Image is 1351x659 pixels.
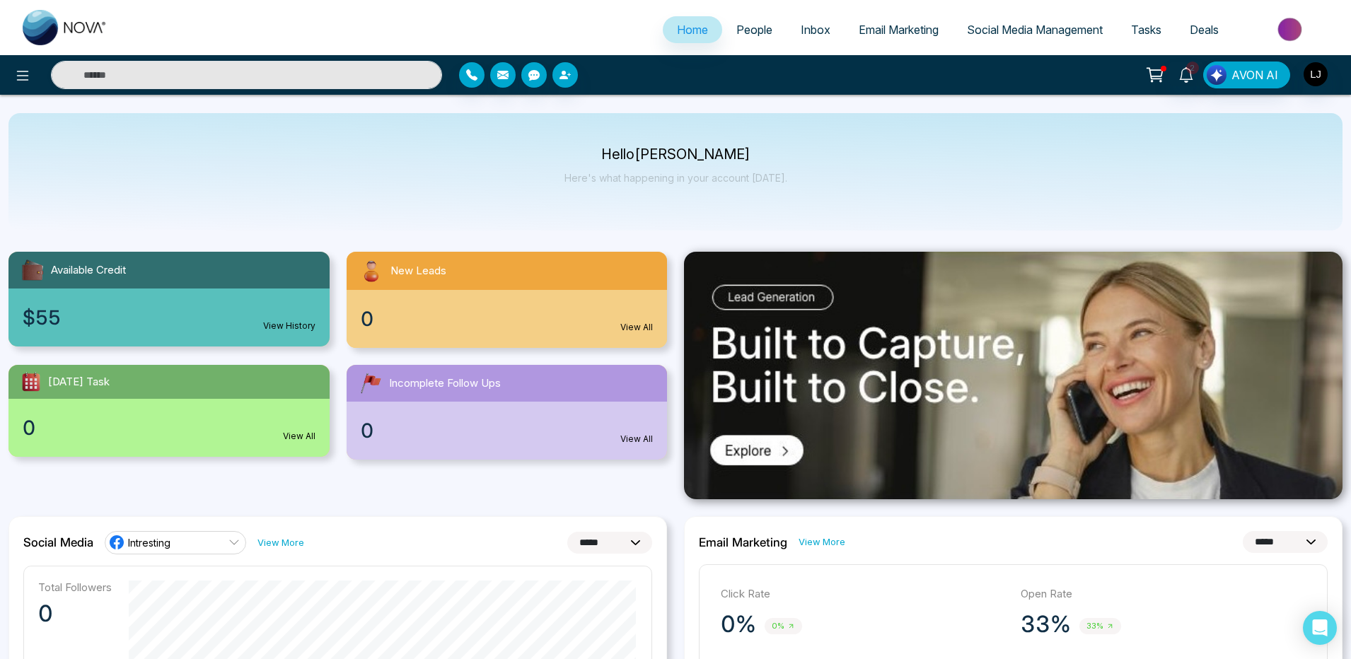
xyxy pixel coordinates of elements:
[564,172,787,184] p: Here's what happening in your account [DATE].
[953,16,1117,43] a: Social Media Management
[722,16,787,43] a: People
[1207,65,1227,85] img: Lead Flow
[765,618,802,634] span: 0%
[1240,13,1343,45] img: Market-place.gif
[736,23,772,37] span: People
[1131,23,1161,37] span: Tasks
[677,23,708,37] span: Home
[1203,62,1290,88] button: AVON AI
[684,252,1343,499] img: .
[1186,62,1199,74] span: 2
[338,365,676,460] a: Incomplete Follow Ups0View All
[128,536,170,549] span: Intresting
[1303,611,1337,645] div: Open Intercom Messenger
[23,535,93,549] h2: Social Media
[1190,23,1219,37] span: Deals
[859,23,939,37] span: Email Marketing
[283,430,315,443] a: View All
[23,10,108,45] img: Nova CRM Logo
[390,263,446,279] span: New Leads
[263,320,315,332] a: View History
[663,16,722,43] a: Home
[787,16,845,43] a: Inbox
[564,148,787,161] p: Hello [PERSON_NAME]
[1021,586,1306,602] p: Open Rate
[1176,16,1233,43] a: Deals
[1117,16,1176,43] a: Tasks
[338,252,676,348] a: New Leads0View All
[620,433,653,445] a: View All
[1231,66,1278,83] span: AVON AI
[48,374,110,390] span: [DATE] Task
[361,416,373,445] span: 0
[967,23,1103,37] span: Social Media Management
[51,262,126,279] span: Available Credit
[845,16,953,43] a: Email Marketing
[801,23,830,37] span: Inbox
[23,303,61,332] span: $55
[358,371,383,396] img: followUps.svg
[699,535,787,549] h2: Email Marketing
[721,610,756,638] p: 0%
[23,413,35,443] span: 0
[20,371,42,393] img: todayTask.svg
[799,535,845,549] a: View More
[38,581,112,594] p: Total Followers
[1304,62,1328,86] img: User Avatar
[1079,618,1121,634] span: 33%
[1169,62,1203,86] a: 2
[721,586,1007,602] p: Click Rate
[38,600,112,628] p: 0
[620,321,653,334] a: View All
[361,304,373,334] span: 0
[1021,610,1071,638] p: 33%
[358,257,385,284] img: newLeads.svg
[257,536,304,549] a: View More
[20,257,45,283] img: availableCredit.svg
[389,375,501,392] span: Incomplete Follow Ups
